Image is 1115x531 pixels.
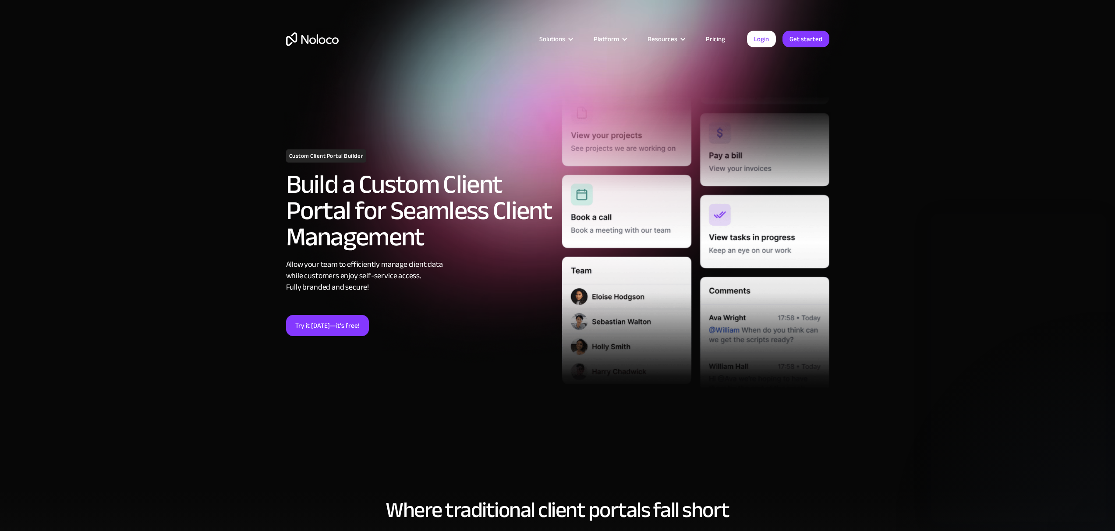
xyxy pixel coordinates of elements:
div: Resources [637,33,695,45]
h2: Build a Custom Client Portal for Seamless Client Management [286,171,553,250]
a: Pricing [695,33,736,45]
a: Login [747,31,776,47]
a: Try it [DATE]—it’s free! [286,315,369,336]
div: Allow your team to efficiently manage client data while customers enjoy self-service access. Full... [286,259,553,293]
div: Platform [583,33,637,45]
h1: Custom Client Portal Builder [286,149,367,163]
iframe: Intercom live chat [931,214,1106,522]
a: home [286,32,339,46]
div: Solutions [539,33,565,45]
div: Platform [594,33,619,45]
div: Solutions [528,33,583,45]
h2: Where traditional client portals fall short [286,498,829,522]
div: Resources [648,33,677,45]
a: Get started [782,31,829,47]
